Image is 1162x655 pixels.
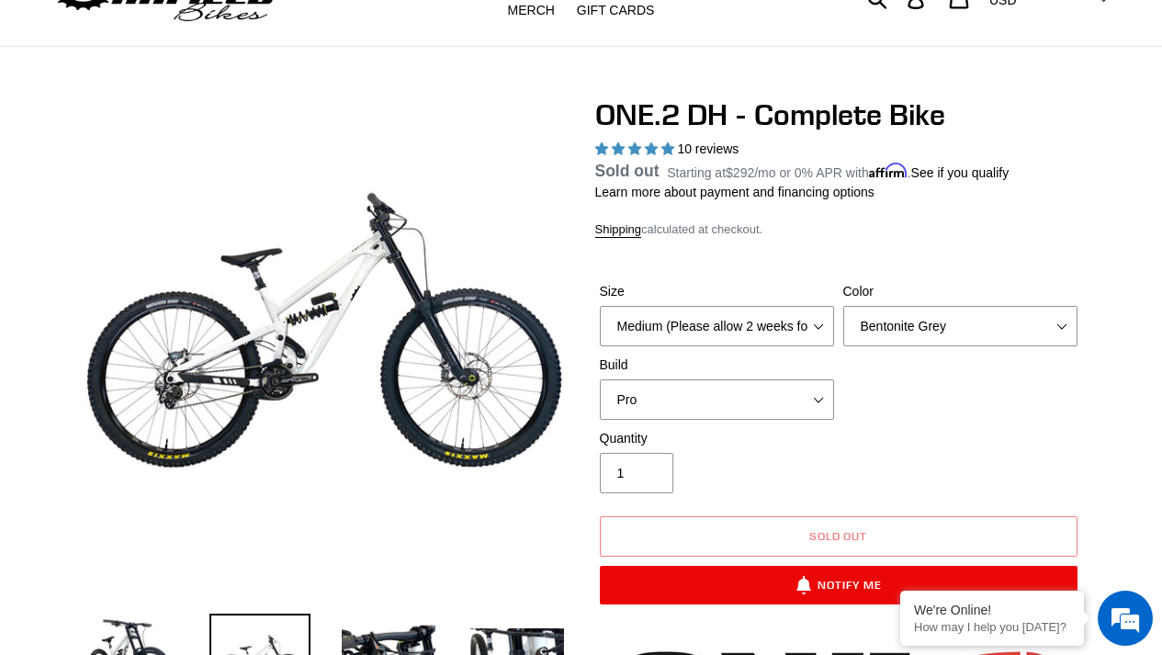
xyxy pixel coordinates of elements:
span: MERCH [508,3,555,18]
div: Chat with us now [123,103,336,127]
button: Notify Me [600,566,1077,604]
span: Sold out [595,162,660,180]
p: How may I help you today? [914,620,1070,634]
a: Learn more about payment and financing options [595,185,874,199]
label: Build [600,356,834,375]
span: Affirm [869,163,908,178]
label: Color [843,282,1077,301]
div: Minimize live chat window [301,9,345,53]
div: Navigation go back [20,101,48,129]
h1: ONE.2 DH - Complete Bike [595,97,1082,132]
div: calculated at checkout. [595,220,1082,239]
img: d_696896380_company_1647369064580_696896380 [59,92,105,138]
div: We're Online! [914,603,1070,617]
span: 10 reviews [677,141,739,156]
label: Quantity [600,429,834,448]
span: GIFT CARDS [577,3,655,18]
a: Shipping [595,222,642,238]
a: See if you qualify - Learn more about Affirm Financing (opens in modal) [911,165,1010,180]
span: We're online! [107,205,254,390]
p: Starting at /mo or 0% APR with . [667,159,1009,183]
span: 5.00 stars [595,141,678,156]
textarea: Type your message and hit 'Enter' [9,449,350,514]
button: Sold out [600,516,1077,557]
span: Sold out [809,529,868,543]
label: Size [600,282,834,301]
span: $292 [726,165,754,180]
